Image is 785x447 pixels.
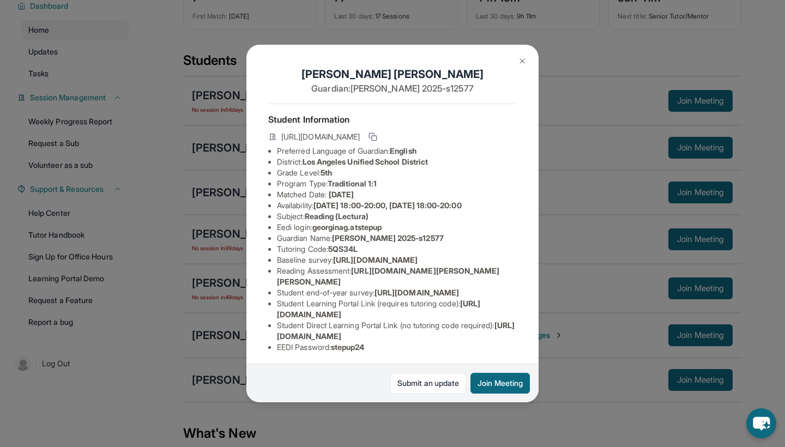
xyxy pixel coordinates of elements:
[277,189,517,200] li: Matched Date:
[277,320,517,342] li: Student Direct Learning Portal Link (no tutoring code required) :
[390,373,466,394] a: Submit an update
[281,131,360,142] span: [URL][DOMAIN_NAME]
[277,287,517,298] li: Student end-of-year survey :
[303,157,428,166] span: Los Angeles Unified School District
[333,255,418,264] span: [URL][DOMAIN_NAME]
[313,201,462,210] span: [DATE] 18:00-20:00, [DATE] 18:00-20:00
[277,178,517,189] li: Program Type:
[331,342,365,352] span: stepup24
[268,67,517,82] h1: [PERSON_NAME] [PERSON_NAME]
[277,200,517,211] li: Availability:
[328,179,377,188] span: Traditional 1:1
[277,342,517,353] li: EEDI Password :
[277,233,517,244] li: Guardian Name :
[277,266,500,286] span: [URL][DOMAIN_NAME][PERSON_NAME][PERSON_NAME]
[277,222,517,233] li: Eedi login :
[277,156,517,167] li: District:
[328,244,358,253] span: 5QS34L
[518,57,527,65] img: Close Icon
[312,222,382,232] span: georginag.atstepup
[277,211,517,222] li: Subject :
[375,288,459,297] span: [URL][DOMAIN_NAME]
[470,373,530,394] button: Join Meeting
[390,146,416,155] span: English
[277,265,517,287] li: Reading Assessment :
[277,146,517,156] li: Preferred Language of Guardian:
[321,168,332,177] span: 5th
[746,408,776,438] button: chat-button
[277,298,517,320] li: Student Learning Portal Link (requires tutoring code) :
[305,212,369,221] span: Reading (Lectura)
[277,255,517,265] li: Baseline survey :
[268,82,517,95] p: Guardian: [PERSON_NAME] 2025-s12577
[332,233,444,243] span: [PERSON_NAME] 2025-s12577
[329,190,354,199] span: [DATE]
[268,113,517,126] h4: Student Information
[277,244,517,255] li: Tutoring Code :
[277,167,517,178] li: Grade Level:
[366,130,379,143] button: Copy link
